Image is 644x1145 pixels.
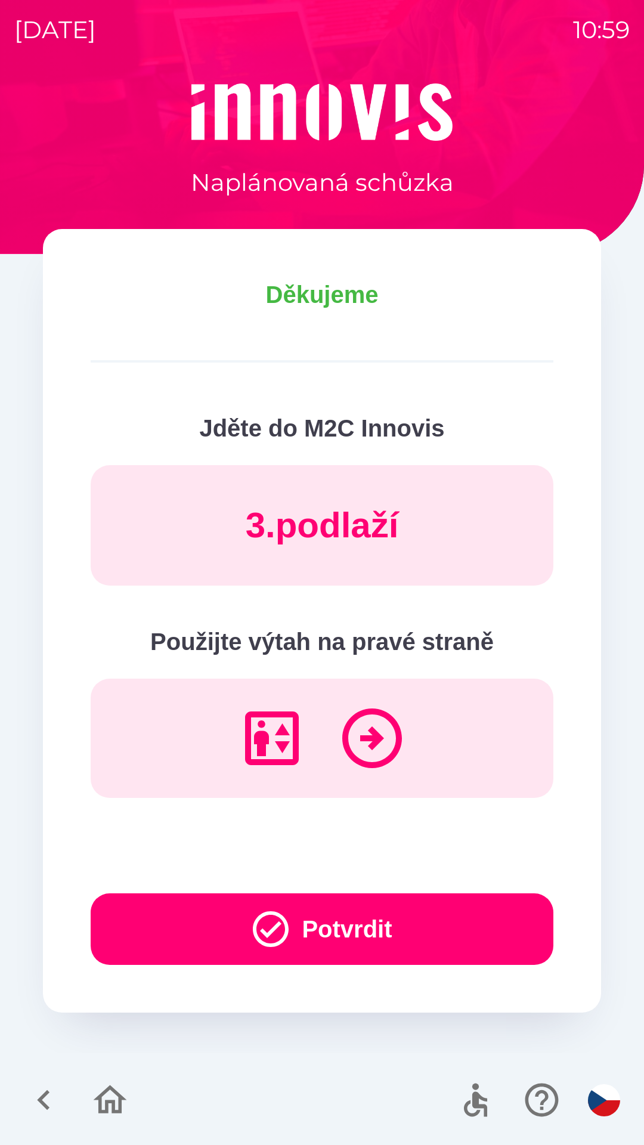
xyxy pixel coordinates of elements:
[91,893,553,965] button: Potvrdit
[573,12,630,48] p: 10:59
[91,624,553,660] p: Použijte výtah na pravé straně
[246,503,399,547] p: 3 . podlaží
[91,277,553,312] p: Děkujeme
[191,165,454,200] p: Naplánovaná schůzka
[14,12,96,48] p: [DATE]
[588,1084,620,1116] img: cs flag
[91,410,553,446] p: Jděte do M2C Innovis
[43,83,601,141] img: Logo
